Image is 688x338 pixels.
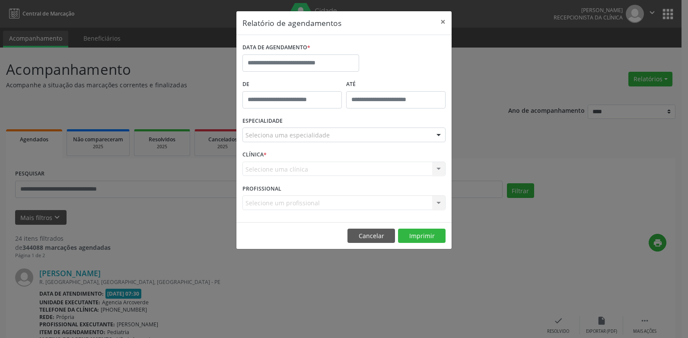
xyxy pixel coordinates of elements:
h5: Relatório de agendamentos [242,17,341,29]
label: CLÍNICA [242,148,267,162]
label: ESPECIALIDADE [242,115,283,128]
button: Cancelar [347,229,395,243]
button: Close [434,11,452,32]
span: Seleciona uma especialidade [245,131,330,140]
button: Imprimir [398,229,446,243]
label: De [242,78,342,91]
label: PROFISSIONAL [242,182,281,195]
label: ATÉ [346,78,446,91]
label: DATA DE AGENDAMENTO [242,41,310,54]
